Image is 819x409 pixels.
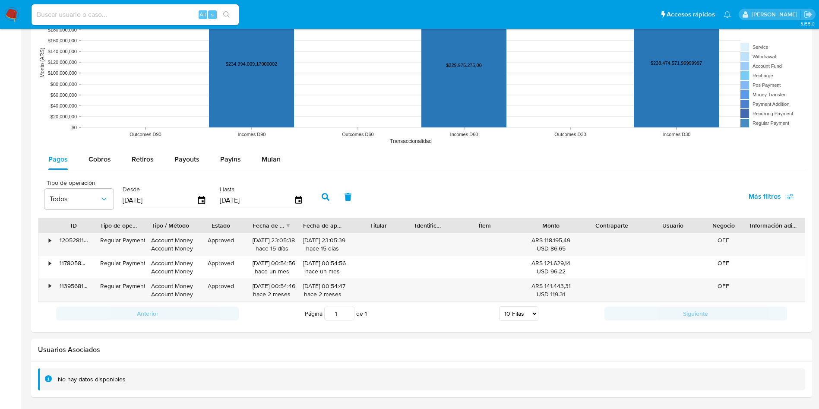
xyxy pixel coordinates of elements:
span: Accesos rápidos [667,10,715,19]
span: s [211,10,214,19]
span: 3.155.0 [800,20,815,27]
a: Notificaciones [724,11,731,18]
input: Buscar usuario o caso... [32,9,239,20]
span: Alt [199,10,206,19]
a: Salir [803,10,813,19]
p: rocio.garcia@mercadolibre.com [752,10,800,19]
h2: Usuarios Asociados [38,346,805,354]
button: search-icon [218,9,235,21]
